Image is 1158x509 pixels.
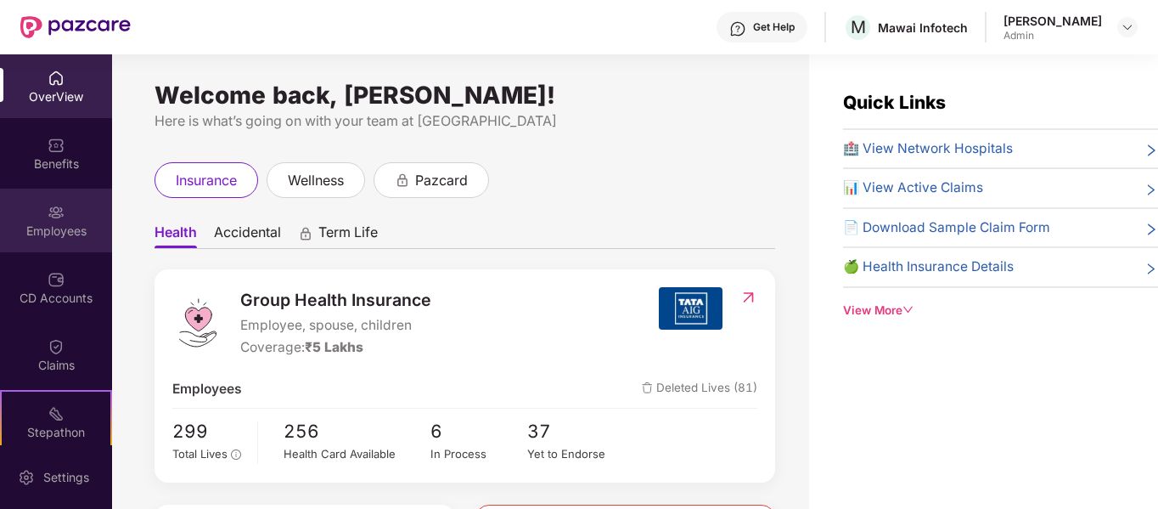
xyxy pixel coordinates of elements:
span: right [1144,260,1158,277]
span: 🍏 Health Insurance Details [843,257,1014,277]
div: Welcome back, [PERSON_NAME]! [155,88,775,102]
span: 📊 View Active Claims [843,178,983,198]
span: 299 [172,417,245,445]
img: svg+xml;base64,PHN2ZyBpZD0iSG9tZSIgeG1sbnM9Imh0dHA6Ly93d3cudzMub3JnLzIwMDAvc3ZnIiB3aWR0aD0iMjAiIG... [48,70,65,87]
img: insurerIcon [659,287,722,330]
span: Term Life [318,223,378,248]
img: svg+xml;base64,PHN2ZyBpZD0iQmVuZWZpdHMiIHhtbG5zPSJodHRwOi8vd3d3LnczLm9yZy8yMDAwL3N2ZyIgd2lkdGg9Ij... [48,137,65,154]
span: pazcard [415,170,468,191]
img: svg+xml;base64,PHN2ZyBpZD0iQ0RfQWNjb3VudHMiIGRhdGEtbmFtZT0iQ0QgQWNjb3VudHMiIHhtbG5zPSJodHRwOi8vd3... [48,271,65,288]
div: [PERSON_NAME] [1003,13,1102,29]
span: Group Health Insurance [240,287,431,314]
div: Coverage: [240,337,431,358]
img: svg+xml;base64,PHN2ZyBpZD0iSGVscC0zMngzMiIgeG1sbnM9Imh0dHA6Ly93d3cudzMub3JnLzIwMDAvc3ZnIiB3aWR0aD... [729,20,746,37]
div: Admin [1003,29,1102,42]
span: Employee, spouse, children [240,315,431,336]
span: right [1144,181,1158,198]
span: 6 [430,417,528,445]
img: RedirectIcon [739,289,757,306]
div: View More [843,302,1158,320]
div: Yet to Endorse [527,445,625,463]
span: Employees [172,379,242,399]
span: 📄 Download Sample Claim Form [843,218,1050,238]
span: right [1144,142,1158,159]
div: animation [395,172,410,187]
img: New Pazcare Logo [20,16,131,38]
img: svg+xml;base64,PHN2ZyBpZD0iRHJvcGRvd24tMzJ4MzIiIHhtbG5zPSJodHRwOi8vd3d3LnczLm9yZy8yMDAwL3N2ZyIgd2... [1121,20,1134,34]
div: Get Help [753,20,795,34]
span: down [902,304,914,316]
span: Accidental [214,223,281,248]
div: Stepathon [2,424,110,441]
div: animation [298,225,313,240]
span: wellness [288,170,344,191]
img: svg+xml;base64,PHN2ZyBpZD0iU2V0dGluZy0yMHgyMCIgeG1sbnM9Imh0dHA6Ly93d3cudzMub3JnLzIwMDAvc3ZnIiB3aW... [18,469,35,486]
span: Quick Links [843,92,946,113]
span: 256 [284,417,430,445]
div: Mawai Infotech [878,20,968,36]
span: ₹5 Lakhs [305,339,363,355]
img: svg+xml;base64,PHN2ZyBpZD0iQ2xhaW0iIHhtbG5zPSJodHRwOi8vd3d3LnczLm9yZy8yMDAwL3N2ZyIgd2lkdGg9IjIwIi... [48,338,65,355]
span: 37 [527,417,625,445]
span: Deleted Lives (81) [642,379,757,399]
span: right [1144,221,1158,238]
span: Total Lives [172,447,228,461]
div: Settings [38,469,94,486]
div: Here is what’s going on with your team at [GEOGRAPHIC_DATA] [155,110,775,132]
div: Health Card Available [284,445,430,463]
span: info-circle [231,450,241,460]
span: 🏥 View Network Hospitals [843,139,1013,159]
img: svg+xml;base64,PHN2ZyBpZD0iRW1wbG95ZWVzIiB4bWxucz0iaHR0cDovL3d3dy53My5vcmcvMjAwMC9zdmciIHdpZHRoPS... [48,204,65,221]
img: svg+xml;base64,PHN2ZyB4bWxucz0iaHR0cDovL3d3dy53My5vcmcvMjAwMC9zdmciIHdpZHRoPSIyMSIgaGVpZ2h0PSIyMC... [48,405,65,422]
div: In Process [430,445,528,463]
span: M [851,17,866,37]
span: Health [155,223,197,248]
span: insurance [176,170,237,191]
img: deleteIcon [642,382,653,393]
img: logo [172,297,223,348]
